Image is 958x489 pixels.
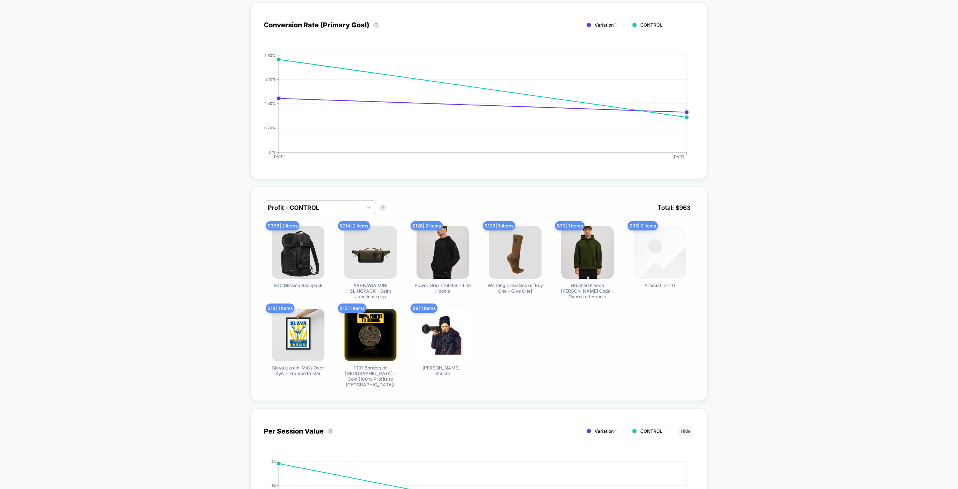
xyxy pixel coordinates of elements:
span: Variation 1 [595,22,617,28]
img: 1991 Borders of Ukraine - Coin (100% Profits to Ukraine) [344,309,397,361]
span: $ 368 | 2 items [266,221,299,230]
span: $ 35 | 2 items [628,221,658,230]
span: Total: $ 963 [654,200,694,215]
img: Power Grid Trail Run - Lite Hoodie [417,226,469,279]
span: 1991 Borders of [GEOGRAPHIC_DATA] - Coin (100% Profits to [GEOGRAPHIC_DATA]) [342,365,399,387]
span: Variation 1 [595,428,617,434]
span: CONTROL [640,22,662,28]
span: EDC Mission Backpack [274,283,323,288]
span: Power Grid Trail Run - Lite Hoodie [415,283,471,294]
tspan: 1.40% [265,101,276,106]
img: ARAKAWA MINI SLINGPACK - Saint Javelin x keep [344,226,397,279]
span: Slava Ukraini MiGs Over Kyiv - Framed Poster [270,365,326,376]
button: ? [373,22,379,28]
span: $ 108 | 5 items [483,221,515,230]
button: Hide [677,425,694,437]
span: $ 9 | 1 items [411,304,437,313]
img: Product ID = 0 [634,226,686,279]
span: $ 70 | 1 items [555,221,585,230]
span: $ 126 | 2 items [411,221,443,230]
tspan: 2.80% [264,53,276,57]
span: $ 214 | 2 items [338,221,370,230]
span: ARAKAWA MINI SLINGPACK - Saint Javelin x keep [342,283,399,299]
span: Product ID = 0 [644,283,675,288]
img: Working Crew Socks [Buy One - Give One] [489,226,541,279]
img: Taras Shevchenko - Sticker [417,309,469,361]
span: $ 15 | 1 items [338,304,366,313]
tspan: $8 [271,459,276,464]
tspan: 0.70% [264,126,276,130]
tspan: 2.10% [265,77,276,81]
span: [PERSON_NAME] - Sticker [415,365,471,376]
tspan: $6 [271,483,276,488]
span: CONTROL [640,428,662,434]
tspan: [DATE] [272,154,285,159]
div: CONVERSION_RATE [256,53,687,166]
button: ? [380,205,386,211]
tspan: 0 % [269,150,276,154]
img: Slava Ukraini MiGs Over Kyiv - Framed Poster [272,309,324,361]
tspan: [DATE] [672,154,685,159]
span: Working Crew Socks [Buy One - Give One] [487,283,543,294]
span: $ 18 | 1 items [266,304,295,313]
span: Brushed Fleece [PERSON_NAME] Code - Oversized Hoodie [559,283,616,299]
button: ? [327,428,333,434]
img: Brushed Fleece Morse Code - Oversized Hoodie [561,226,614,279]
img: EDC Mission Backpack [272,226,324,279]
